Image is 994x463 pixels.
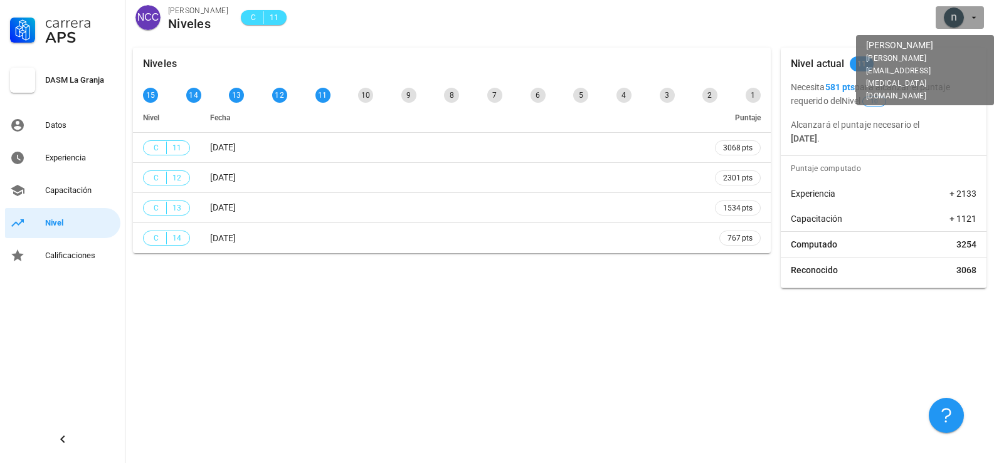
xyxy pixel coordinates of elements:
[210,172,236,182] span: [DATE]
[791,187,835,200] span: Experiencia
[151,172,161,184] span: C
[151,232,161,244] span: C
[269,11,279,24] span: 11
[45,15,115,30] div: Carrera
[315,88,330,103] div: 11
[172,202,182,214] span: 13
[229,88,244,103] div: 13
[705,103,771,133] th: Puntaje
[660,88,675,103] div: 3
[723,202,753,214] span: 1534 pts
[172,232,182,244] span: 14
[5,175,120,205] a: Capacitación
[248,11,258,24] span: C
[791,118,976,145] p: Alcanzará el puntaje necesario el .
[45,75,115,85] div: DASM La Granja
[702,88,717,103] div: 2
[168,17,228,31] div: Niveles
[5,110,120,140] a: Datos
[172,172,182,184] span: 12
[210,202,236,212] span: [DATE]
[45,120,115,130] div: Datos
[531,88,546,103] div: 6
[5,241,120,271] a: Calificaciones
[151,142,161,154] span: C
[444,88,459,103] div: 8
[791,133,818,143] b: [DATE]
[135,5,161,30] div: avatar
[786,156,986,181] div: Puntaje computado
[723,142,753,154] span: 3068 pts
[735,113,761,122] span: Puntaje
[151,202,161,214] span: C
[272,88,287,103] div: 12
[45,218,115,228] div: Nivel
[870,97,878,106] span: 10
[956,238,976,251] span: 3254
[791,238,837,251] span: Computado
[487,88,502,103] div: 7
[172,142,182,154] span: 11
[5,143,120,173] a: Experiencia
[746,88,761,103] div: 1
[210,142,236,152] span: [DATE]
[5,208,120,238] a: Nivel
[956,264,976,276] span: 3068
[200,103,705,133] th: Fecha
[210,113,230,122] span: Fecha
[168,4,228,17] div: [PERSON_NAME]
[616,88,632,103] div: 4
[143,88,158,103] div: 15
[842,96,887,106] span: Nivel
[944,8,964,28] div: avatar
[573,88,588,103] div: 5
[186,88,201,103] div: 14
[791,80,976,108] p: Necesita para alcanzar el puntaje requerido del
[791,212,842,225] span: Capacitación
[137,5,159,30] span: NCC
[45,251,115,261] div: Calificaciones
[45,153,115,163] div: Experiencia
[45,30,115,45] div: APS
[949,212,976,225] span: + 1121
[723,172,753,184] span: 2301 pts
[791,264,838,276] span: Reconocido
[857,56,867,71] span: 11
[143,113,159,122] span: Nivel
[727,232,753,244] span: 767 pts
[791,48,845,80] div: Nivel actual
[210,233,236,243] span: [DATE]
[401,88,416,103] div: 9
[949,187,976,200] span: + 2133
[358,88,373,103] div: 10
[45,185,115,195] div: Capacitación
[143,48,177,80] div: Niveles
[825,82,855,92] b: 581 pts
[133,103,200,133] th: Nivel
